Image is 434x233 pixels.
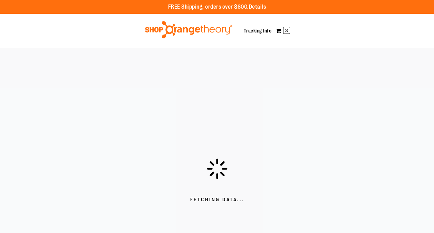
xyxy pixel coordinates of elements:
[190,196,244,203] span: Fetching Data...
[144,21,233,38] img: Shop Orangetheory
[244,28,272,34] a: Tracking Info
[168,3,266,11] p: FREE Shipping, orders over $600.
[283,27,290,34] span: 3
[249,4,266,10] a: Details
